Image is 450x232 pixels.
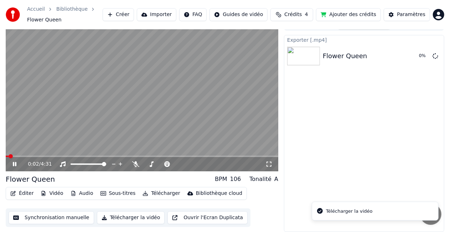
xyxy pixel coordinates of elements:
[27,6,45,13] a: Accueil
[6,174,55,184] div: Flower Queen
[305,11,308,18] span: 4
[103,8,134,21] button: Créer
[249,175,271,183] div: Tonalité
[28,161,39,168] span: 0:02
[97,211,165,224] button: Télécharger la vidéo
[397,11,425,18] div: Paramètres
[196,190,242,197] div: Bibliothèque cloud
[419,53,430,59] div: 0 %
[6,7,20,22] img: youka
[167,211,248,224] button: Ouvrir l'Ecran Duplicata
[7,188,36,198] button: Éditer
[179,8,207,21] button: FAQ
[98,188,139,198] button: Sous-titres
[274,175,278,183] div: A
[68,188,96,198] button: Audio
[323,51,367,61] div: Flower Queen
[316,8,381,21] button: Ajouter des crédits
[270,8,313,21] button: Crédits4
[384,8,430,21] button: Paramètres
[210,8,268,21] button: Guides de vidéo
[140,188,183,198] button: Télécharger
[284,35,444,44] div: Exporter [.mp4]
[230,175,241,183] div: 106
[215,175,227,183] div: BPM
[28,161,45,168] div: /
[27,16,62,24] span: Flower Queen
[137,8,176,21] button: Importer
[9,211,94,224] button: Synchronisation manuelle
[38,188,66,198] button: Vidéo
[56,6,88,13] a: Bibliothèque
[284,11,302,18] span: Crédits
[41,161,52,168] span: 4:31
[326,208,373,215] div: Télécharger la vidéo
[27,6,103,24] nav: breadcrumb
